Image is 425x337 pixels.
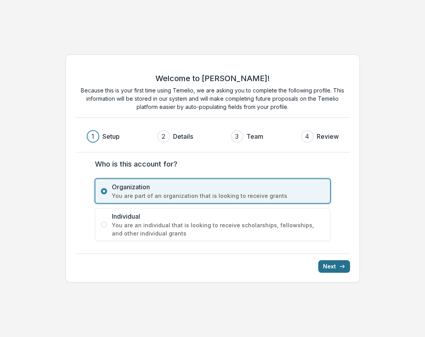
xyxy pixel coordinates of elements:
span: Individual [112,212,325,221]
div: 3 [235,132,239,141]
h3: Team [246,132,263,141]
h2: Welcome to [PERSON_NAME]! [155,74,270,83]
h3: Details [173,132,193,141]
button: Next [318,260,350,273]
p: Because this is your first time using Temelio, we are asking you to complete the following profil... [75,86,350,111]
div: Progress [87,130,339,143]
span: Organization [112,182,325,192]
label: Who is this account for? [95,159,326,169]
h3: Review [317,132,339,141]
div: 4 [305,132,309,141]
span: You are an individual that is looking to receive scholarships, fellowships, and other individual ... [112,221,325,237]
span: You are part of an organization that is looking to receive grants [112,192,325,200]
h3: Setup [102,132,120,141]
div: 2 [162,132,165,141]
div: 1 [91,132,94,141]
